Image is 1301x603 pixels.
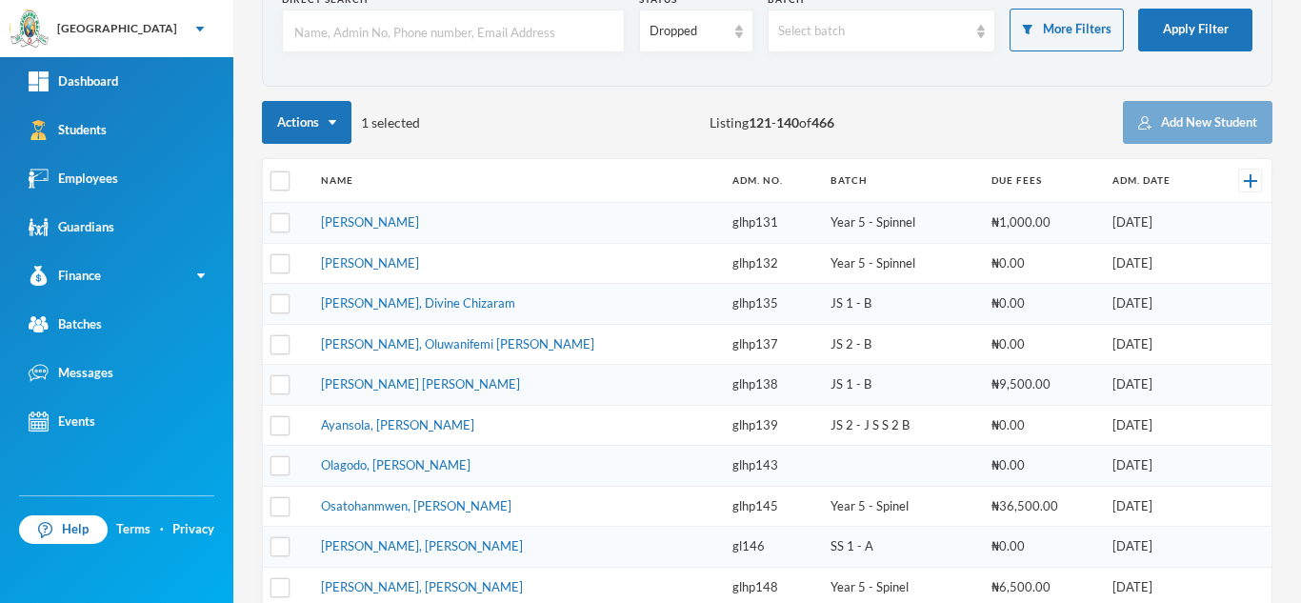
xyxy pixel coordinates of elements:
td: [DATE] [1103,243,1211,284]
div: Finance [29,266,101,286]
td: [DATE] [1103,324,1211,365]
td: glhp143 [723,446,821,487]
td: ₦0.00 [982,405,1103,446]
td: Year 5 - Spinnel [821,203,982,244]
th: Due Fees [982,159,1103,203]
td: ₦9,500.00 [982,365,1103,406]
div: Batches [29,314,102,334]
th: Adm. No. [723,159,821,203]
div: Guardians [29,217,114,237]
div: Employees [29,169,118,189]
div: Messages [29,363,113,383]
a: [PERSON_NAME] [321,255,419,271]
td: [DATE] [1103,486,1211,527]
td: SS 1 - A [821,527,982,568]
td: gl146 [723,527,821,568]
td: [DATE] [1103,446,1211,487]
td: JS 2 - B [821,324,982,365]
a: Privacy [172,520,214,539]
b: 140 [776,114,799,131]
b: 121 [749,114,771,131]
td: [DATE] [1103,405,1211,446]
td: Year 5 - Spinel [821,486,982,527]
td: ₦36,500.00 [982,486,1103,527]
th: Name [311,159,723,203]
a: Olagodo, [PERSON_NAME] [321,457,470,472]
div: Students [29,120,107,140]
td: [DATE] [1103,284,1211,325]
td: glhp138 [723,365,821,406]
span: Listing - of [710,112,834,132]
a: Osatohanmwen, [PERSON_NAME] [321,498,511,513]
th: Adm. Date [1103,159,1211,203]
td: glhp131 [723,203,821,244]
div: [GEOGRAPHIC_DATA] [57,20,177,37]
td: glhp135 [723,284,821,325]
td: ₦1,000.00 [982,203,1103,244]
td: JS 1 - B [821,365,982,406]
a: [PERSON_NAME], Divine Chizaram [321,295,515,311]
div: Dashboard [29,71,118,91]
div: Dropped [650,22,726,41]
b: 466 [811,114,834,131]
a: [PERSON_NAME], [PERSON_NAME] [321,579,523,594]
td: JS 1 - B [821,284,982,325]
td: ₦0.00 [982,446,1103,487]
a: [PERSON_NAME], Oluwanifemi [PERSON_NAME] [321,336,594,352]
img: logo [10,10,49,49]
td: ₦0.00 [982,284,1103,325]
button: More Filters [1010,9,1124,51]
td: [DATE] [1103,203,1211,244]
a: Ayansola, [PERSON_NAME] [321,417,474,432]
img: + [1244,174,1257,188]
div: 1 selected [262,101,420,144]
td: [DATE] [1103,527,1211,568]
div: · [160,520,164,539]
a: [PERSON_NAME], [PERSON_NAME] [321,538,523,553]
button: Add New Student [1123,101,1272,144]
td: [DATE] [1103,365,1211,406]
td: JS 2 - J S S 2 B [821,405,982,446]
td: ₦0.00 [982,324,1103,365]
td: glhp139 [723,405,821,446]
button: Actions [262,101,351,144]
td: Year 5 - Spinnel [821,243,982,284]
th: Batch [821,159,982,203]
a: Terms [116,520,150,539]
a: Help [19,515,108,544]
div: Events [29,412,95,432]
a: [PERSON_NAME] [321,214,419,230]
button: Apply Filter [1138,9,1252,51]
td: glhp137 [723,324,821,365]
td: ₦0.00 [982,527,1103,568]
input: Name, Admin No, Phone number, Email Address [292,10,614,53]
a: [PERSON_NAME] [PERSON_NAME] [321,376,520,392]
td: glhp132 [723,243,821,284]
div: Select batch [778,22,969,41]
td: glhp145 [723,486,821,527]
td: ₦0.00 [982,243,1103,284]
